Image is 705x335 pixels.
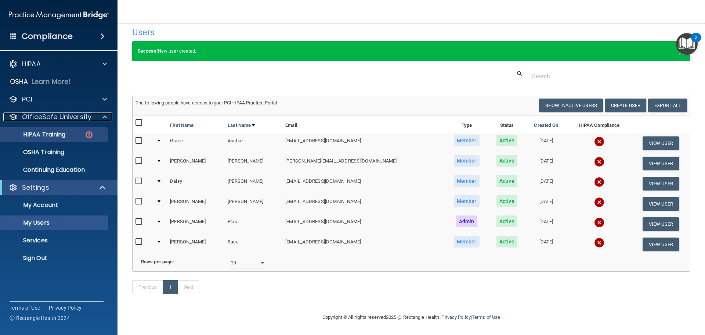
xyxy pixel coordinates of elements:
[22,183,49,192] p: Settings
[225,214,282,234] td: Plas
[525,234,567,254] td: [DATE]
[282,174,445,194] td: [EMAIL_ADDRESS][DOMAIN_NAME]
[141,259,174,264] b: Rows per page:
[643,157,679,170] button: View User
[282,194,445,214] td: [EMAIL_ADDRESS][DOMAIN_NAME]
[676,33,698,55] button: Open Resource Center, 2 new notifications
[441,314,470,320] a: Privacy Policy
[594,217,604,228] img: cross.ca9f0e7f.svg
[167,194,225,214] td: [PERSON_NAME]
[496,175,517,187] span: Active
[594,136,604,147] img: cross.ca9f0e7f.svg
[454,236,480,247] span: Member
[488,115,525,133] th: Status
[132,28,453,37] h4: Users
[163,280,178,294] a: 1
[5,219,105,227] p: My Users
[5,254,105,262] p: Sign Out
[5,149,64,156] p: OSHA Training
[9,95,107,104] a: PCI
[32,77,71,86] p: Learn More!
[22,113,91,121] p: OfficeSafe University
[643,136,679,150] button: View User
[167,234,225,254] td: [PERSON_NAME]
[567,115,631,133] th: HIPAA Compliance
[454,135,480,146] span: Member
[9,60,107,68] a: HIPAA
[282,234,445,254] td: [EMAIL_ADDRESS][DOMAIN_NAME]
[177,280,199,294] a: Next
[445,115,488,133] th: Type
[456,215,477,227] span: Admin
[167,174,225,194] td: Daisy
[525,133,567,153] td: [DATE]
[643,238,679,251] button: View User
[135,100,277,106] span: The following people have access to your PCIHIPAA Practice Portal
[132,280,163,294] a: Previous
[454,175,480,187] span: Member
[643,197,679,211] button: View User
[605,99,646,112] button: Create User
[534,121,558,130] a: Created On
[225,194,282,214] td: [PERSON_NAME]
[282,115,445,133] th: Email
[10,314,70,322] span: Ⓒ Rectangle Health 2024
[84,130,94,139] img: danger-circle.6113f641.png
[10,77,28,86] p: OSHA
[496,195,517,207] span: Active
[594,197,604,207] img: cross.ca9f0e7f.svg
[170,121,194,130] a: First Name
[525,214,567,234] td: [DATE]
[225,153,282,174] td: [PERSON_NAME]
[167,153,225,174] td: [PERSON_NAME]
[525,153,567,174] td: [DATE]
[10,304,40,311] a: Terms of Use
[9,113,107,121] a: OfficeSafe University
[225,234,282,254] td: Race
[472,314,500,320] a: Terms of Use
[282,153,445,174] td: [PERSON_NAME][EMAIL_ADDRESS][DOMAIN_NAME]
[695,38,697,47] div: 2
[132,41,690,61] div: New user created.
[594,157,604,167] img: cross.ca9f0e7f.svg
[9,183,106,192] a: Settings
[454,195,480,207] span: Member
[167,133,225,153] td: Grace
[5,166,105,174] p: Continuing Education
[22,31,73,42] h4: Compliance
[496,215,517,227] span: Active
[5,202,105,209] p: My Account
[578,283,696,312] iframe: Drift Widget Chat Controller
[496,236,517,247] span: Active
[496,155,517,167] span: Active
[22,95,32,104] p: PCI
[5,131,65,138] p: HIPAA Training
[282,133,445,153] td: [EMAIL_ADDRESS][DOMAIN_NAME]
[648,99,687,112] a: Export All
[532,70,685,83] input: Search
[9,8,109,22] img: PMB logo
[594,238,604,248] img: cross.ca9f0e7f.svg
[454,155,480,167] span: Member
[225,174,282,194] td: [PERSON_NAME]
[525,174,567,194] td: [DATE]
[643,177,679,190] button: View User
[49,304,82,311] a: Privacy Policy
[225,133,282,153] td: Abahazi
[228,121,255,130] a: Last Name
[539,99,603,112] button: Show Inactive Users
[496,135,517,146] span: Active
[138,48,158,54] strong: Success!
[282,214,445,234] td: [EMAIL_ADDRESS][DOMAIN_NAME]
[167,214,225,234] td: [PERSON_NAME]
[525,194,567,214] td: [DATE]
[643,217,679,231] button: View User
[277,306,545,329] div: Copyright © All rights reserved 2025 @ Rectangle Health | |
[678,47,685,56] button: Close
[594,177,604,187] img: cross.ca9f0e7f.svg
[5,237,105,244] p: Services
[22,60,41,68] p: HIPAA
